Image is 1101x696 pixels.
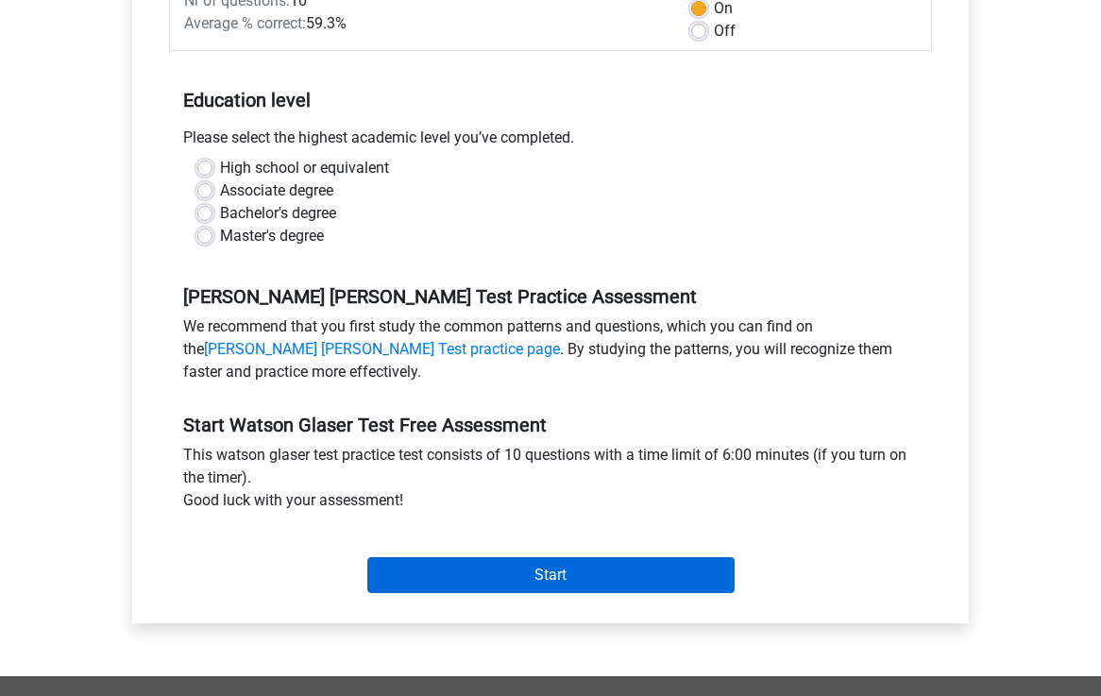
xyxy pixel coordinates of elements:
[170,12,677,35] div: 59.3%
[169,127,932,157] div: Please select the highest academic level you’ve completed.
[714,20,736,42] label: Off
[183,81,918,119] h5: Education level
[220,179,333,202] label: Associate degree
[183,414,918,436] h5: Start Watson Glaser Test Free Assessment
[169,315,932,391] div: We recommend that you first study the common patterns and questions, which you can find on the . ...
[183,285,918,308] h5: [PERSON_NAME] [PERSON_NAME] Test Practice Assessment
[169,444,932,519] div: This watson glaser test practice test consists of 10 questions with a time limit of 6:00 minutes ...
[220,202,336,225] label: Bachelor's degree
[220,157,389,179] label: High school or equivalent
[184,14,306,32] span: Average % correct:
[204,340,560,358] a: [PERSON_NAME] [PERSON_NAME] Test practice page
[220,225,324,247] label: Master's degree
[367,557,735,593] input: Start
